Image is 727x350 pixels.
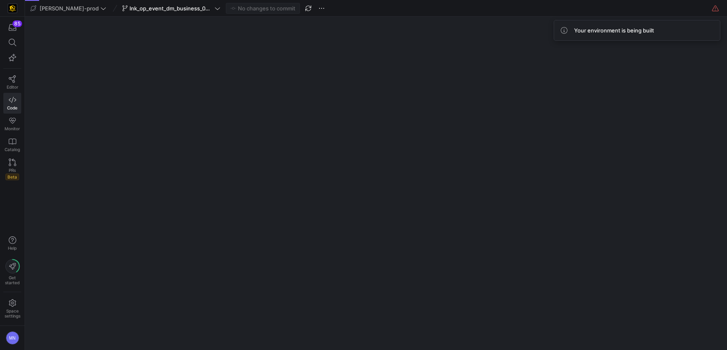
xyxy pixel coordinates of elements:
a: Monitor [3,114,21,134]
span: [PERSON_NAME]-prod [40,5,99,12]
a: Catalog [3,134,21,155]
a: Spacesettings [3,295,21,322]
span: Monitor [5,126,20,131]
span: Catalog [5,147,20,152]
img: https://storage.googleapis.com/y42-prod-data-exchange/images/uAsz27BndGEK0hZWDFeOjoxA7jCwgK9jE472... [8,4,17,12]
span: PRs [9,168,16,173]
div: 85 [12,20,22,27]
div: MN [6,331,19,345]
span: Get started [5,275,20,285]
span: Beta [5,174,19,180]
button: Getstarted [3,256,21,288]
a: Editor [3,72,21,93]
span: Editor [7,84,18,89]
span: Code [7,105,17,110]
a: Code [3,93,21,114]
button: [PERSON_NAME]-prod [28,3,108,14]
span: Space settings [5,308,20,318]
a: PRsBeta [3,155,21,184]
span: lnk_op_event_dm_business_090925 [130,5,213,12]
button: lnk_op_event_dm_business_090925 [120,3,222,14]
button: MN [3,329,21,347]
span: Your environment is being built [574,27,654,34]
a: https://storage.googleapis.com/y42-prod-data-exchange/images/uAsz27BndGEK0hZWDFeOjoxA7jCwgK9jE472... [3,1,21,15]
span: Help [7,246,17,251]
button: 85 [3,20,21,35]
button: Help [3,233,21,254]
